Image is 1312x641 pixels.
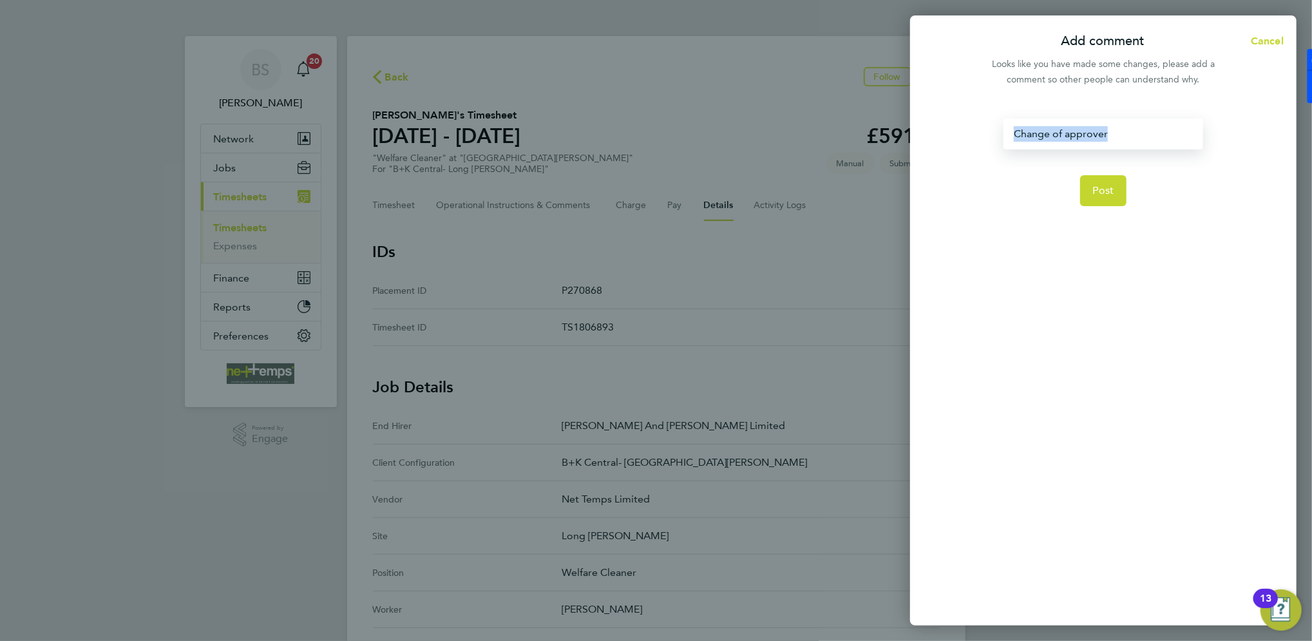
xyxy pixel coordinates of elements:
button: Post [1080,175,1127,206]
div: 13 [1260,598,1271,615]
span: Post [1093,184,1114,197]
div: Looks like you have made some changes, please add a comment so other people can understand why. [985,57,1222,88]
div: Change of approver [1003,119,1203,149]
button: Open Resource Center, 13 new notifications [1260,589,1302,631]
button: Cancel [1230,28,1297,54]
span: Cancel [1247,35,1284,47]
p: Add comment [1061,32,1144,50]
